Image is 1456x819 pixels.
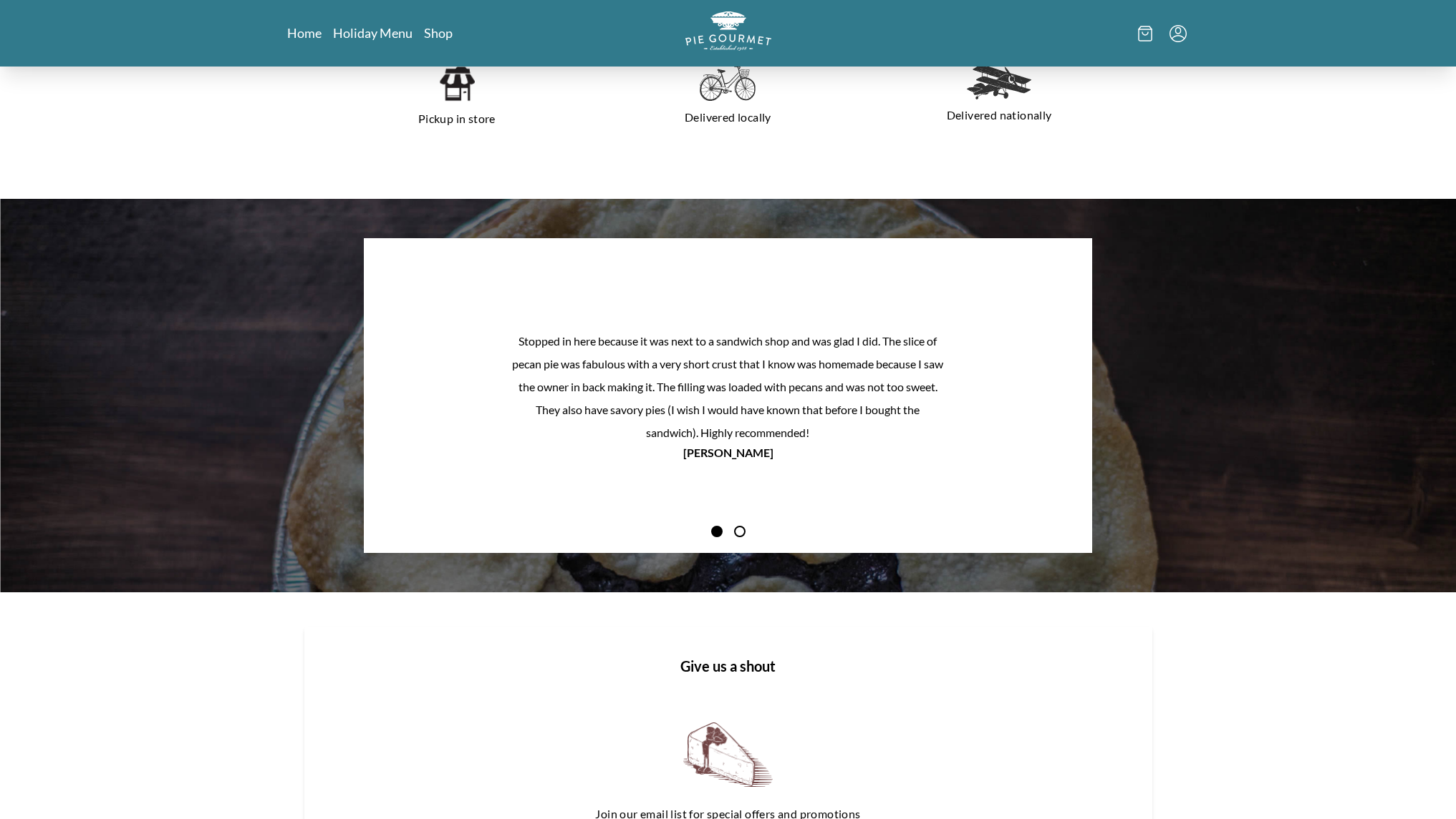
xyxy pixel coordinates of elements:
a: Shop [424,24,453,41]
img: pickup in store [438,64,475,103]
img: delivered locally [700,64,756,102]
p: Stopped in here because it was next to a sandwich shop and was glad I did. The slice of pecan pie... [510,330,947,444]
a: Holiday Menu [333,24,413,41]
p: [PERSON_NAME] [364,444,1092,461]
p: Delivered locally [609,106,847,129]
h1: Give us a shout [327,655,1129,677]
a: Logo [685,11,771,55]
p: Pickup in store [339,107,576,130]
img: newsletter [683,722,773,787]
button: Menu [1170,25,1187,42]
a: Home [287,24,322,41]
p: Delivered nationally [881,104,1118,127]
img: logo [685,11,771,51]
img: delivered nationally [967,64,1031,99]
